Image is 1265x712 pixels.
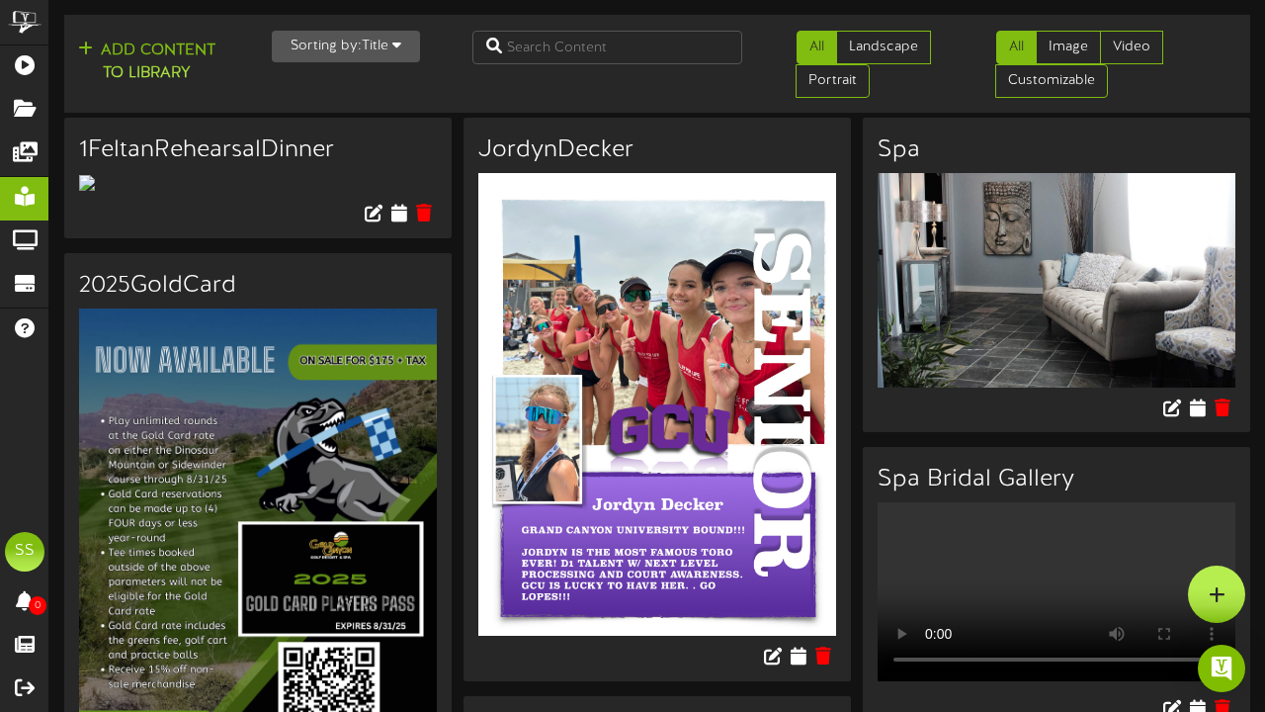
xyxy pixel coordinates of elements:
input: Search Content [472,31,743,64]
video: Your browser does not support HTML5 video. [878,502,1235,681]
a: Portrait [796,64,870,98]
h3: 1FeltanRehearsalDinner [79,137,437,163]
span: 0 [29,596,46,615]
button: Add Contentto Library [72,39,221,86]
div: SS [5,532,44,572]
a: Image [1036,31,1101,64]
h3: JordynDecker [478,137,836,163]
img: ee9804c1-bd2a-467b-85e9-2577bf1a3ecc.jpg [878,173,1235,387]
button: Sorting by:Title [272,31,420,62]
h3: Spa Bridal Gallery [878,467,1235,492]
a: All [996,31,1037,64]
div: Open Intercom Messenger [1198,645,1245,692]
h3: Spa [878,137,1235,163]
a: Customizable [995,64,1108,98]
a: Landscape [836,31,931,64]
h3: 2025GoldCard [79,273,437,299]
a: Video [1100,31,1163,64]
img: 7c1e717d-506b-47f5-b952-833fc9708ef4.png [478,173,836,636]
a: All [797,31,837,64]
img: b4c6f5cc-82fe-4588-9f83-0109835be200.png [79,175,95,191]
